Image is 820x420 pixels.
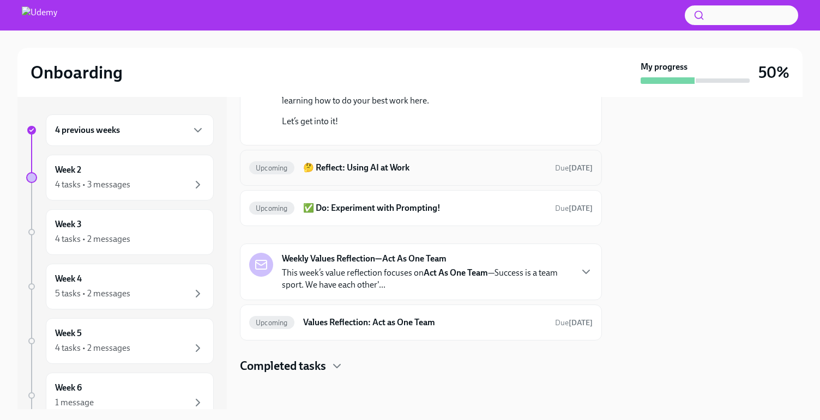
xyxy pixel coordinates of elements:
strong: Act As One Team [424,267,488,278]
div: 4 previous weeks [46,114,214,146]
h6: 4 previous weeks [55,124,120,136]
a: Week 34 tasks • 2 messages [26,209,214,255]
strong: [DATE] [569,318,593,327]
strong: Weekly Values Reflection—Act As One Team [282,253,447,265]
span: Upcoming [249,164,294,172]
p: This week’s value reflection focuses on —Success is a team sport. We have each other'... [282,267,571,291]
span: Upcoming [249,319,294,327]
h6: Week 6 [55,382,82,394]
h6: Week 3 [55,218,82,230]
span: Due [555,204,593,213]
span: Due [555,318,593,327]
span: September 9th, 2025 09:00 [555,318,593,328]
h6: Week 5 [55,327,82,339]
span: September 6th, 2025 09:00 [555,203,593,214]
span: September 6th, 2025 09:00 [555,163,593,173]
div: 4 tasks • 2 messages [55,342,130,354]
a: Week 54 tasks • 2 messages [26,318,214,364]
h6: Week 4 [55,273,82,285]
h6: ✅ Do: Experiment with Prompting! [303,202,546,214]
a: Upcoming✅ Do: Experiment with Prompting!Due[DATE] [249,199,593,217]
h6: Week 2 [55,164,81,176]
h6: Values Reflection: Act as One Team [303,316,546,328]
a: Week 45 tasks • 2 messages [26,264,214,309]
p: Let’s get into it! [282,115,575,127]
h3: 50% [758,63,789,82]
div: Completed tasks [240,358,602,374]
span: Due [555,163,593,173]
div: 4 tasks • 3 messages [55,179,130,191]
img: Udemy [22,7,57,24]
strong: My progress [641,61,688,73]
div: 5 tasks • 2 messages [55,288,130,300]
h6: 🤔 Reflect: Using AI at Work [303,162,546,174]
strong: [DATE] [569,204,593,213]
div: 1 message [55,397,94,409]
a: Upcoming🤔 Reflect: Using AI at WorkDue[DATE] [249,159,593,176]
div: 4 tasks • 2 messages [55,233,130,245]
a: Week 24 tasks • 3 messages [26,155,214,200]
span: Upcoming [249,204,294,212]
h2: Onboarding [31,62,123,83]
h4: Completed tasks [240,358,326,374]
a: UpcomingValues Reflection: Act as One TeamDue[DATE] [249,314,593,331]
a: Week 61 message [26,373,214,418]
strong: [DATE] [569,163,593,173]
